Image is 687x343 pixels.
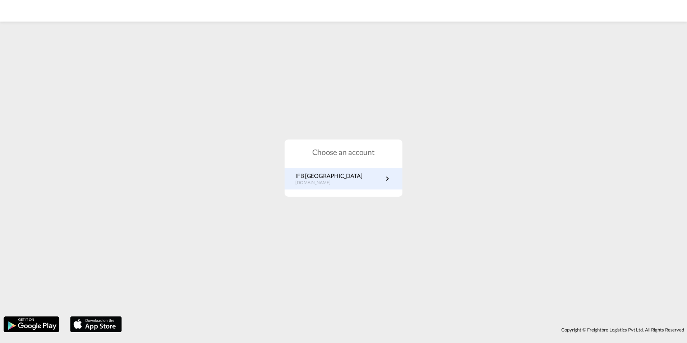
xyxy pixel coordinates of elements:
h1: Choose an account [285,147,402,157]
img: apple.png [69,316,123,333]
p: IFB [GEOGRAPHIC_DATA] [295,172,363,180]
md-icon: icon-chevron-right [383,174,392,183]
div: Copyright © Freightbro Logistics Pvt Ltd. All Rights Reserved [125,324,687,336]
p: [DOMAIN_NAME] [295,180,363,186]
a: IFB [GEOGRAPHIC_DATA][DOMAIN_NAME] [295,172,392,186]
img: google.png [3,316,60,333]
